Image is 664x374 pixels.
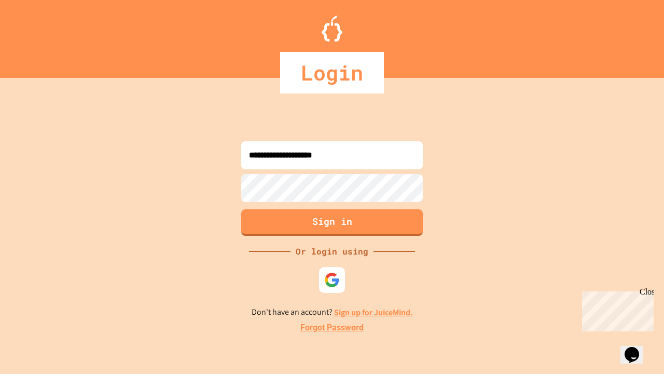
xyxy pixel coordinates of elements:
a: Forgot Password [300,322,364,334]
img: Logo.svg [322,16,342,42]
div: Chat with us now!Close [4,4,72,66]
img: google-icon.svg [324,272,340,288]
div: Login [280,52,384,94]
div: Or login using [290,245,374,258]
iframe: chat widget [620,332,654,364]
p: Don't have an account? [252,306,413,319]
button: Sign in [241,209,423,236]
a: Sign up for JuiceMind. [334,307,413,318]
iframe: chat widget [578,287,654,331]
